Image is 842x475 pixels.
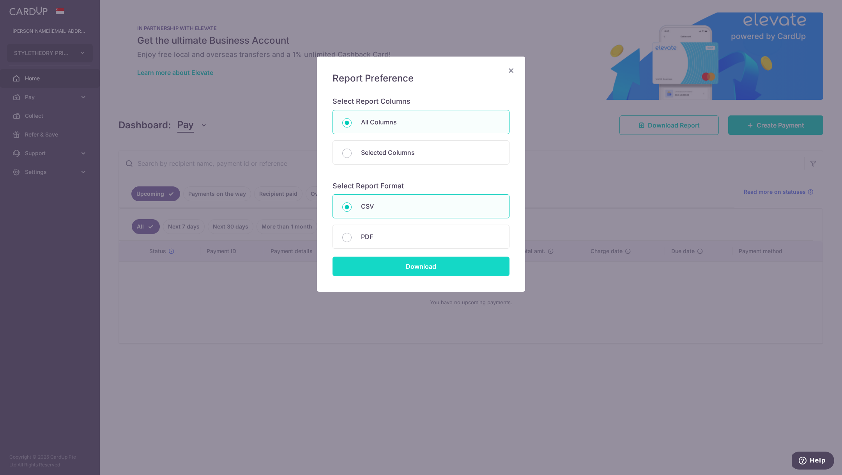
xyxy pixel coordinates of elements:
[361,148,500,157] p: Selected Columns
[361,232,500,241] p: PDF
[333,182,509,191] h6: Select Report Format
[361,117,500,127] p: All Columns
[506,66,516,75] button: Close
[333,97,509,106] h6: Select Report Columns
[333,257,509,276] input: Download
[792,452,834,471] iframe: Opens a widget where you can find more information
[361,202,500,211] p: CSV
[333,72,509,85] h5: Report Preference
